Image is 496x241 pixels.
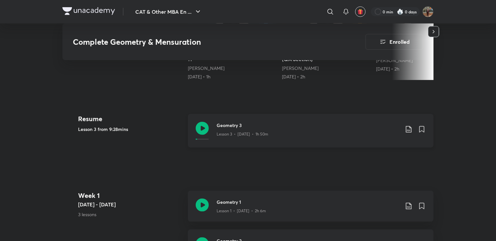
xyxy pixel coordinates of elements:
[217,131,268,137] p: Lesson 3 • [DATE] • 1h 50m
[188,65,224,71] a: [PERSON_NAME]
[217,122,400,129] h3: Geometry 3
[366,34,423,50] button: Enrolled
[397,8,404,15] img: streak
[131,5,206,18] button: CAT & Other MBA En ...
[62,7,115,17] a: Company Logo
[355,7,366,17] button: avatar
[376,57,413,63] a: [PERSON_NAME]
[62,7,115,15] img: Company Logo
[188,65,277,72] div: Amiya Kumar
[73,37,329,47] h3: Complete Geometry & Mensuration
[282,65,319,71] a: [PERSON_NAME]
[282,73,371,80] div: 4th Aug • 2h
[422,6,434,17] img: Harshit Verma
[376,57,465,64] div: Amiya Kumar
[78,191,183,201] h4: Week 1
[78,211,183,218] p: 3 lessons
[217,208,266,214] p: Lesson 1 • [DATE] • 2h 6m
[357,9,363,15] img: avatar
[376,66,465,72] div: 11th Aug • 2h
[188,114,434,155] a: Geometry 3Lesson 3 • [DATE] • 1h 50m
[282,65,371,72] div: Amiya Kumar
[188,73,277,80] div: 13th Jul • 1h
[78,126,183,133] h5: Lesson 3 from 9:28mins
[217,199,400,205] h3: Geometry 1
[78,201,183,208] h5: [DATE] - [DATE]
[188,191,434,230] a: Geometry 1Lesson 1 • [DATE] • 2h 6m
[78,114,183,124] h4: Resume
